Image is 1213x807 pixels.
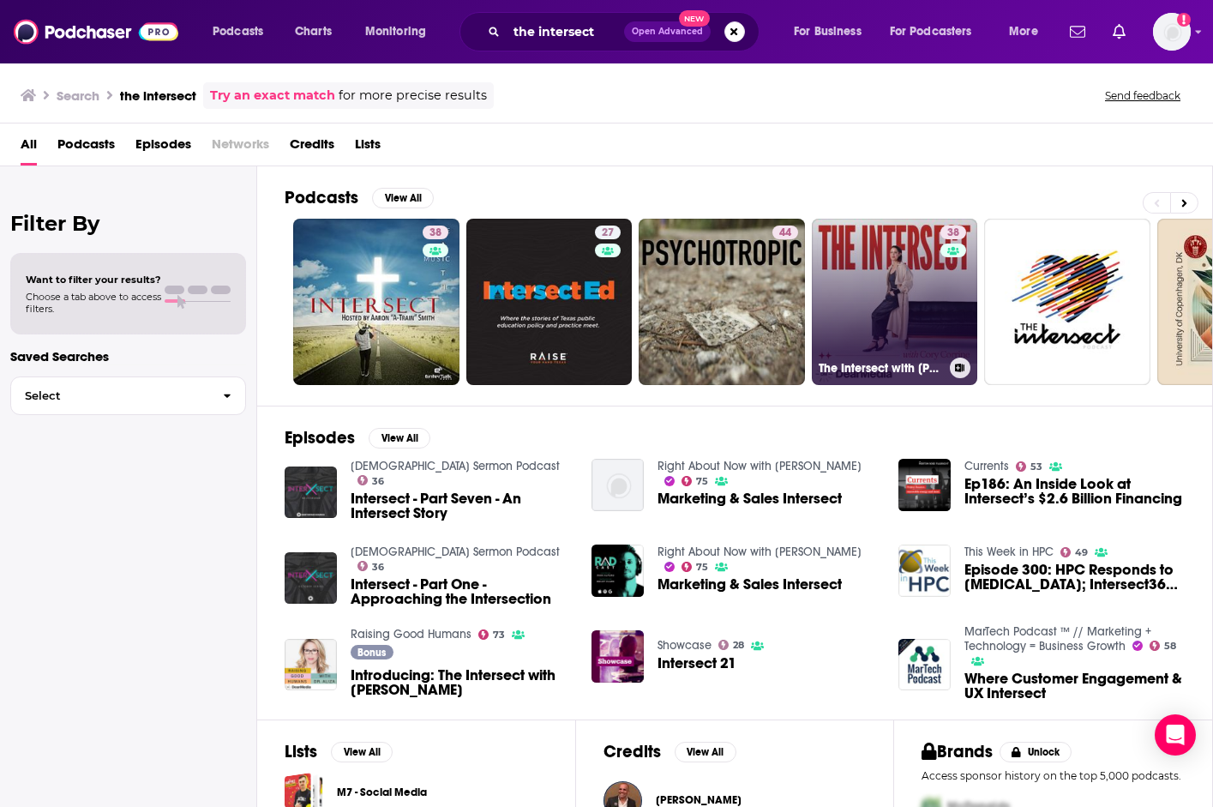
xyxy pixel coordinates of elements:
[331,742,393,762] button: View All
[1153,13,1191,51] span: Logged in as gbrussel
[1150,641,1177,651] a: 58
[351,459,560,473] a: NorthStar Church Sermon Podcast
[21,130,37,166] span: All
[1153,13,1191,51] img: User Profile
[658,656,736,671] a: Intersect 21
[779,225,791,242] span: 44
[213,20,263,44] span: Podcasts
[964,477,1185,506] a: Ep186: An Inside Look at Intersect’s $2.6 Billion Financing
[1016,461,1043,472] a: 53
[120,87,196,104] h3: the intersect
[293,219,459,385] a: 38
[357,647,386,658] span: Bonus
[1009,20,1038,44] span: More
[135,130,191,166] a: Episodes
[898,545,951,597] a: Episode 300: HPC Responds to COVID-19; Intersect360 Research Adjusts Forecast Downward
[290,130,334,166] span: Credits
[656,793,742,807] a: Kingsley Grant
[997,18,1060,45] button: open menu
[351,577,571,606] a: Intersect - Part One - Approaching the Intersection
[624,21,711,42] button: Open AdvancedNew
[898,459,951,511] img: Ep186: An Inside Look at Intersect’s $2.6 Billion Financing
[718,640,745,650] a: 28
[602,225,614,242] span: 27
[1060,547,1089,557] a: 49
[591,459,644,511] img: Marketing & Sales Intersect
[339,86,487,105] span: for more precise results
[603,741,661,762] h2: Credits
[658,491,842,506] a: Marketing & Sales Intersect
[964,563,1185,592] span: Episode 300: HPC Responds to [MEDICAL_DATA]; Intersect360 Research Adjusts Forecast Downward
[1063,17,1092,46] a: Show notifications dropdown
[493,631,505,639] span: 73
[351,491,571,521] a: Intersect - Part Seven - An Intersect Story
[940,226,966,239] a: 38
[466,219,633,385] a: 27
[595,226,621,239] a: 27
[879,18,997,45] button: open menu
[812,219,978,385] a: 38The Intersect with [PERSON_NAME]
[285,639,337,691] img: Introducing: The Intersect with Cory Corrine
[772,226,798,239] a: 44
[285,552,337,605] img: Intersect - Part One - Approaching the Intersection
[733,641,744,649] span: 28
[295,20,332,44] span: Charts
[658,459,862,473] a: Right About Now with Ryan Alford
[429,225,441,242] span: 38
[682,476,709,486] a: 75
[285,427,430,449] a: EpisodesView All
[212,130,269,166] span: Networks
[682,562,709,572] a: 75
[285,741,393,762] a: ListsView All
[819,361,943,376] h3: The Intersect with [PERSON_NAME]
[357,561,385,571] a: 36
[26,291,161,315] span: Choose a tab above to access filters.
[285,187,434,208] a: PodcastsView All
[355,130,381,166] a: Lists
[1075,549,1088,557] span: 49
[794,20,862,44] span: For Business
[201,18,285,45] button: open menu
[372,478,384,485] span: 36
[353,18,448,45] button: open menu
[679,10,710,27] span: New
[285,187,358,208] h2: Podcasts
[351,545,560,559] a: NorthStar Church Sermon Podcast
[351,627,471,641] a: Raising Good Humans
[1100,88,1186,103] button: Send feedback
[964,671,1185,701] a: Where Customer Engagement & UX Intersect
[675,742,736,762] button: View All
[57,87,99,104] h3: Search
[10,348,246,364] p: Saved Searches
[890,20,972,44] span: For Podcasters
[507,18,624,45] input: Search podcasts, credits, & more...
[591,545,644,597] img: Marketing & Sales Intersect
[14,15,178,48] img: Podchaser - Follow, Share and Rate Podcasts
[782,18,883,45] button: open menu
[365,20,426,44] span: Monitoring
[632,27,703,36] span: Open Advanced
[898,639,951,691] a: Where Customer Engagement & UX Intersect
[696,478,708,485] span: 75
[285,467,337,519] img: Intersect - Part Seven - An Intersect Story
[284,18,342,45] a: Charts
[658,577,842,592] a: Marketing & Sales Intersect
[964,459,1009,473] a: Currents
[947,225,959,242] span: 38
[1106,17,1132,46] a: Show notifications dropdown
[696,563,708,571] span: 75
[26,274,161,286] span: Want to filter your results?
[351,668,571,697] a: Introducing: The Intersect with Cory Corrine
